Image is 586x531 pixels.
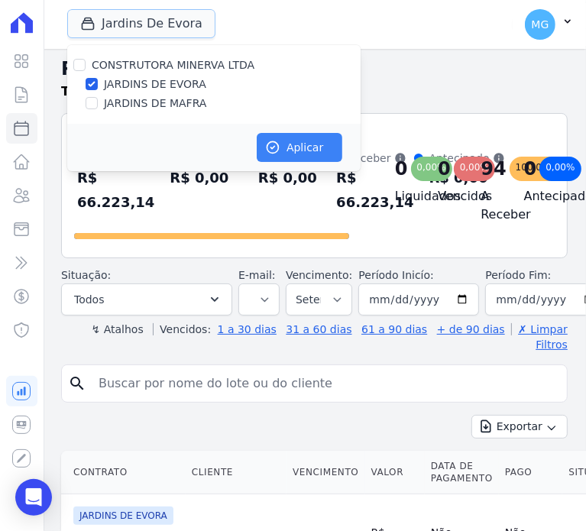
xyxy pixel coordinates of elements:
div: 0 [524,157,537,181]
div: Open Intercom Messenger [15,479,52,516]
div: R$ 66.223,14 [336,166,413,215]
span: Todos [74,290,104,309]
button: Aplicar [257,133,342,162]
label: E-mail: [238,269,276,281]
label: Vencidos: [153,323,211,335]
label: Período Inicío: [358,269,433,281]
th: Cliente [186,451,287,494]
button: MG [513,3,586,46]
div: R$ 66.223,14 [77,166,154,215]
h2: Parcelas [61,55,568,83]
p: de [61,83,222,101]
a: 1 a 30 dias [218,323,277,335]
div: R$ 0,00 [258,166,321,190]
th: Vencimento [287,451,364,494]
label: Vencimento: [286,269,352,281]
h4: A Receber [481,187,499,224]
span: JARDINS DE EVORA [73,507,173,525]
div: 0 [395,157,408,181]
th: Valor [365,451,425,494]
a: 61 a 90 dias [361,323,427,335]
div: 94 [481,157,506,181]
input: Buscar por nome do lote ou do cliente [89,368,561,399]
a: ✗ Limpar Filtros [511,323,568,351]
th: Pago [499,451,562,494]
i: search [68,374,86,393]
label: ↯ Atalhos [92,323,144,335]
div: 100,00% [510,157,562,181]
a: + de 90 dias [437,323,505,335]
h4: Liquidados [395,187,413,206]
button: Jardins De Evora [67,9,215,38]
div: R$ 0,00 [170,166,243,190]
button: Exportar [471,415,568,439]
a: 31 a 60 dias [286,323,351,335]
label: CONSTRUTORA MINERVA LTDA [92,59,254,71]
th: Contrato [61,451,186,494]
div: A Receber [336,151,413,166]
button: Todos [61,283,232,316]
strong: Todas [61,84,101,99]
div: 0,00% [539,157,581,181]
span: MG [532,19,549,30]
div: 0,00% [411,157,452,181]
th: Data de Pagamento [425,451,499,494]
label: Situação: [61,269,111,281]
h4: Vencidos [438,187,456,206]
div: 0 [438,157,451,181]
div: 0,00% [454,157,495,181]
h4: Antecipado [524,187,542,206]
label: JARDINS DE EVORA [104,76,206,92]
label: JARDINS DE MAFRA [104,96,206,112]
